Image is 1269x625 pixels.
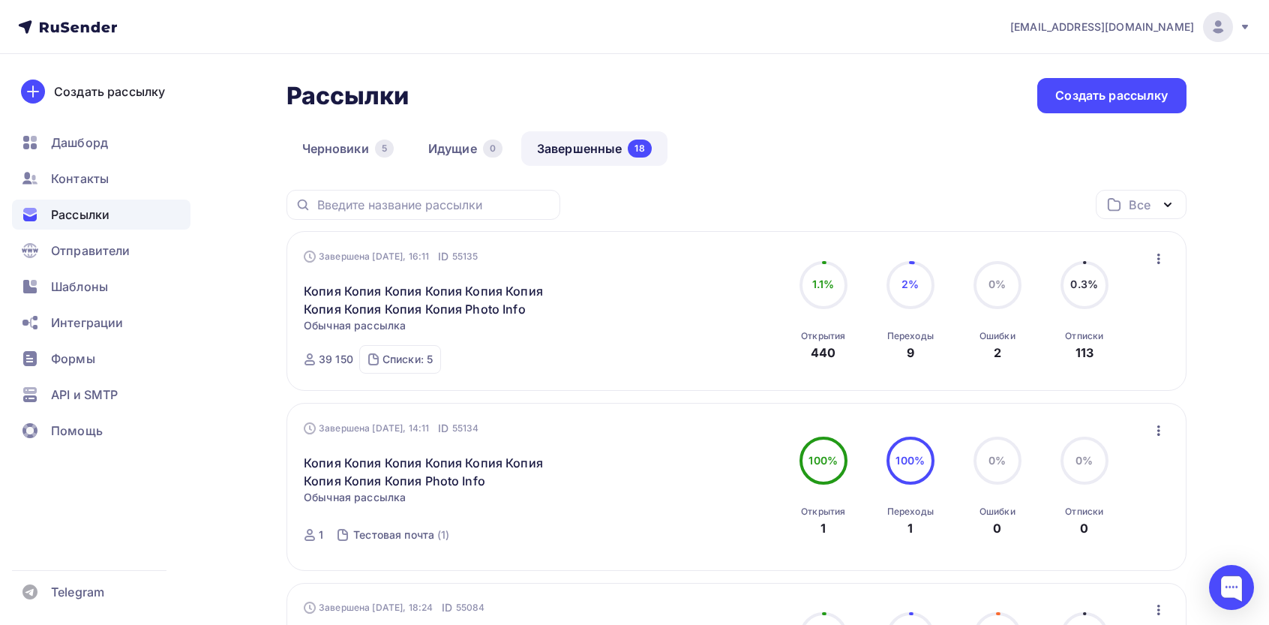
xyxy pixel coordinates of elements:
[811,344,835,362] div: 440
[801,330,845,342] div: Открытия
[1065,330,1103,342] div: Отписки
[375,140,394,158] div: 5
[51,170,109,188] span: Контакты
[1010,20,1194,35] span: [EMAIL_ADDRESS][DOMAIN_NAME]
[51,314,123,332] span: Интеграции
[286,131,409,166] a: Черновики5
[994,344,1001,362] div: 2
[412,131,518,166] a: Идущие0
[319,352,353,367] div: 39 150
[979,506,1015,518] div: Ошибки
[907,344,914,362] div: 9
[901,278,919,290] span: 2%
[51,134,108,152] span: Дашборд
[51,206,109,224] span: Рассылки
[979,330,1015,342] div: Ошибки
[319,527,323,542] div: 1
[304,282,561,318] a: Копия Копия Копия Копия Копия Копия Копия Копия Копия Копия Photo Info
[993,519,1001,537] div: 0
[1075,344,1093,362] div: 113
[452,249,478,264] span: 55135
[317,197,551,213] input: Введите название рассылки
[812,278,835,290] span: 1.1%
[51,386,118,404] span: API и SMTP
[12,164,190,194] a: Контакты
[353,527,434,542] div: Тестовая почта
[304,454,561,490] a: Копия Копия Копия Копия Копия Копия Копия Копия Копия Photo Info
[442,600,452,615] span: ID
[286,81,409,111] h2: Рассылки
[12,128,190,158] a: Дашборд
[1010,12,1251,42] a: [EMAIL_ADDRESS][DOMAIN_NAME]
[456,600,485,615] span: 55084
[820,519,826,537] div: 1
[1065,506,1103,518] div: Отписки
[382,352,433,367] div: Списки: 5
[304,249,478,264] div: Завершена [DATE], 16:11
[304,490,406,505] span: Обычная рассылка
[1070,278,1098,290] span: 0.3%
[1055,87,1168,104] div: Создать рассылку
[12,272,190,302] a: Шаблоны
[51,350,95,368] span: Формы
[51,242,130,260] span: Отправители
[483,140,502,158] div: 0
[887,330,934,342] div: Переходы
[352,523,451,547] a: Тестовая почта (1)
[437,527,449,542] div: (1)
[54,83,165,101] div: Создать рассылку
[304,600,484,615] div: Завершена [DATE], 18:24
[988,454,1006,467] span: 0%
[521,131,667,166] a: Завершенные18
[808,454,838,467] span: 100%
[51,583,104,601] span: Telegram
[304,421,478,436] div: Завершена [DATE], 14:11
[1096,190,1186,219] button: Все
[438,249,448,264] span: ID
[1075,454,1093,467] span: 0%
[895,454,925,467] span: 100%
[1080,519,1088,537] div: 0
[988,278,1006,290] span: 0%
[51,278,108,296] span: Шаблоны
[1129,196,1150,214] div: Все
[51,422,103,440] span: Помощь
[438,421,448,436] span: ID
[452,421,479,436] span: 55134
[801,506,845,518] div: Открытия
[12,200,190,230] a: Рассылки
[887,506,934,518] div: Переходы
[12,344,190,374] a: Формы
[907,519,913,537] div: 1
[12,236,190,266] a: Отправители
[628,140,651,158] div: 18
[304,318,406,333] span: Обычная рассылка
